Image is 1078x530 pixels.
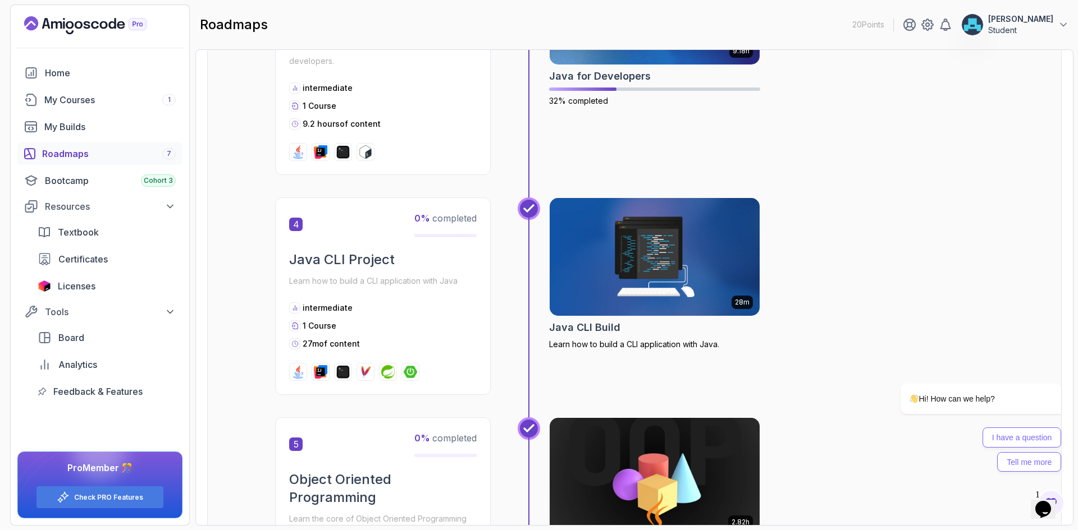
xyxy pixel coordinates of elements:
span: 1 [168,95,171,104]
a: Landing page [24,16,172,34]
h2: Java for Developers [549,68,651,84]
img: terminal logo [336,365,350,379]
button: Tools [17,302,182,322]
button: Check PRO Features [36,486,164,509]
img: intellij logo [314,365,327,379]
img: terminal logo [336,145,350,159]
img: spring logo [381,365,395,379]
span: 0 % [414,213,430,224]
a: analytics [31,353,182,376]
div: Resources [45,200,176,213]
span: 1 Course [303,101,336,110]
p: 27m of content [303,338,360,349]
span: Textbook [58,225,99,239]
h2: Java CLI Project [289,251,477,269]
img: java logo [291,145,305,159]
span: Cohort 3 [144,176,173,185]
img: user profile image [962,14,983,35]
a: Check PRO Features [74,493,143,502]
h2: roadmaps [200,16,268,34]
img: Java CLI Build card [550,198,760,316]
a: bootcamp [17,169,182,192]
img: spring-boot logo [404,365,417,379]
span: 1 Course [303,321,336,330]
img: jetbrains icon [38,280,51,292]
p: 20 Points [852,19,884,30]
span: completed [414,213,477,224]
button: user profile image[PERSON_NAME]Student [961,13,1069,36]
div: My Builds [44,120,176,133]
h2: Object Oriented Programming [289,471,477,506]
a: feedback [31,380,182,403]
div: Roadmaps [42,147,176,160]
p: intermediate [303,82,353,94]
span: Board [58,331,84,344]
div: Bootcamp [45,174,176,187]
a: courses [17,89,182,111]
p: [PERSON_NAME] [988,13,1053,25]
span: 7 [167,149,171,158]
a: home [17,62,182,84]
p: 9.2 hours of content [303,118,381,130]
span: Certificates [58,252,108,266]
p: Learn how to build a CLI application with Java [289,273,477,289]
div: Home [45,66,176,80]
span: 32% completed [549,96,608,105]
img: maven logo [359,365,372,379]
a: textbook [31,221,182,243]
iframe: chat widget [865,282,1067,480]
p: intermediate [303,302,353,314]
span: Feedback & Features [53,385,143,398]
p: Learn how to build a CLI application with Java. [549,339,760,350]
span: completed [414,432,477,444]
div: Tools [45,305,176,319]
a: certificates [31,248,182,270]
iframe: chat widget [1031,485,1067,519]
a: builds [17,116,182,138]
span: 0 % [414,432,430,444]
p: Learn the core of Object Oriented Programming [289,511,477,527]
a: Java CLI Build card28mJava CLI BuildLearn how to build a CLI application with Java. [549,197,760,350]
span: Analytics [58,358,97,371]
a: roadmaps [17,142,182,165]
img: java logo [291,365,305,379]
p: 28m [735,298,750,307]
div: My Courses [44,93,176,107]
span: Licenses [58,279,95,293]
img: intellij logo [314,145,327,159]
h2: Java CLI Build [549,320,620,335]
p: 2.82h [732,518,750,527]
a: board [31,326,182,349]
span: 4 [289,218,303,231]
a: licenses [31,275,182,297]
img: bash logo [359,145,372,159]
button: Resources [17,196,182,216]
span: 5 [289,437,303,451]
p: 9.18h [733,47,750,56]
p: Student [988,25,1053,36]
